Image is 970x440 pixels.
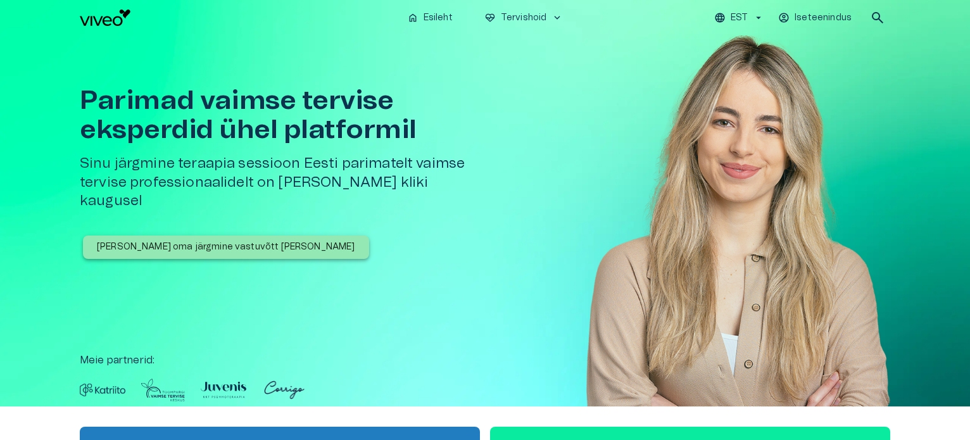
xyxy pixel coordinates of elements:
button: homeEsileht [402,9,459,27]
h1: Parimad vaimse tervise eksperdid ühel platformil [80,86,490,144]
p: Meie partnerid : [80,353,890,368]
button: ecg_heartTervishoidkeyboard_arrow_down [479,9,569,27]
span: search [870,10,885,25]
p: EST [731,11,748,25]
button: open search modal [865,5,890,30]
img: Viveo logo [80,9,130,26]
a: Navigate to homepage [80,9,397,26]
p: Tervishoid [501,11,547,25]
button: Iseteenindus [776,9,855,27]
span: keyboard_arrow_down [551,12,563,23]
button: EST [712,9,766,27]
img: Partner logo [141,378,186,402]
p: Iseteenindus [795,11,852,25]
img: Partner logo [261,378,307,402]
p: Esileht [424,11,453,25]
button: [PERSON_NAME] oma järgmine vastuvõtt [PERSON_NAME] [83,236,369,259]
h5: Sinu järgmine teraapia sessioon Eesti parimatelt vaimse tervise professionaalidelt on [PERSON_NAM... [80,154,490,210]
p: [PERSON_NAME] oma järgmine vastuvõtt [PERSON_NAME] [97,241,355,254]
span: home [407,12,419,23]
img: Partner logo [80,378,125,402]
span: ecg_heart [484,12,496,23]
img: Partner logo [201,378,246,402]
